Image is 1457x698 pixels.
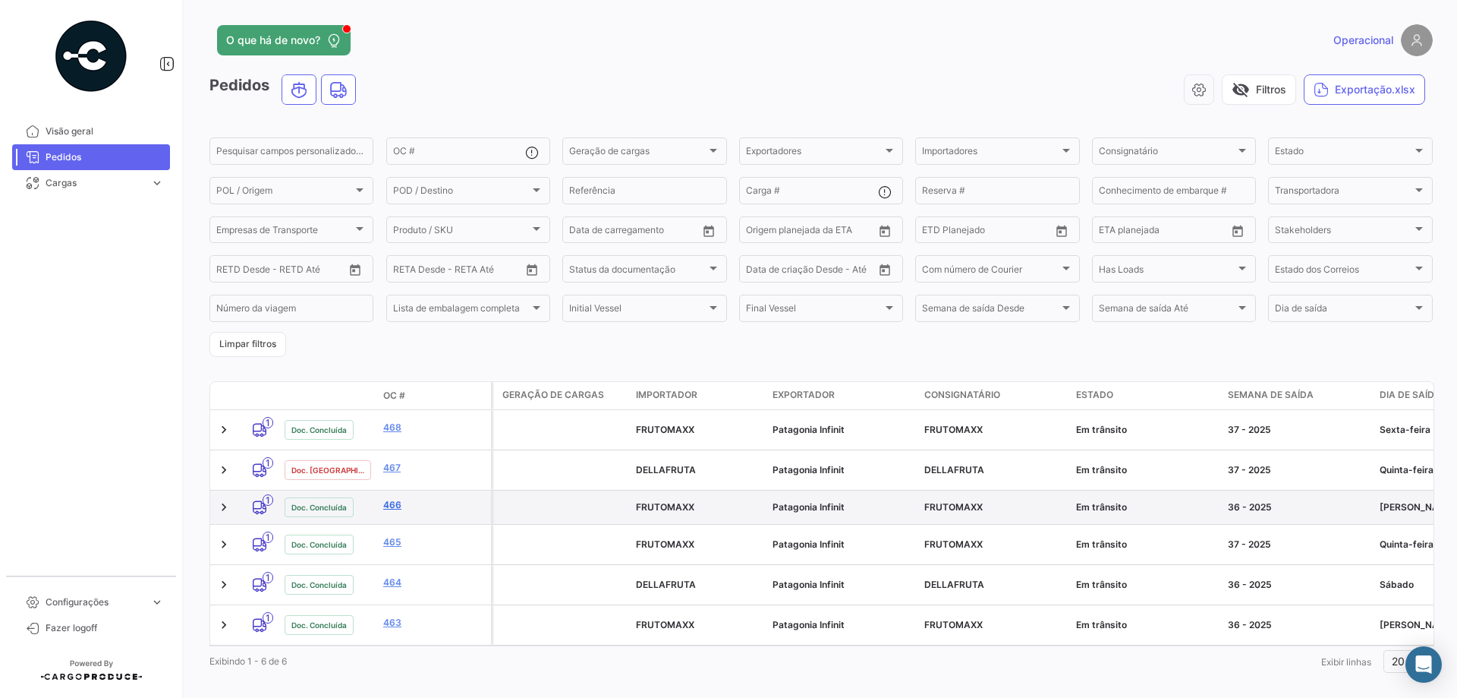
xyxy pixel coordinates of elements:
span: 1 [263,612,273,624]
button: Open calendar [344,258,367,281]
div: Em trânsito [1076,538,1216,551]
span: FRUTOMAXX [636,501,694,513]
span: Estado [1076,388,1113,402]
div: Em trânsito [1076,578,1216,592]
span: POD / Destino [393,188,530,198]
img: powered-by.png [53,18,129,94]
span: Configurações [46,595,144,609]
div: Abrir Intercom Messenger [1405,646,1442,683]
span: Dia de saída [1275,305,1411,316]
span: Com número de Courier [922,266,1059,276]
a: Expand/Collapse Row [216,422,231,437]
span: Patagonia Infinit [773,501,845,513]
input: Desde [393,266,420,276]
datatable-header-cell: Geração de cargas [493,382,630,409]
span: 1 [263,494,273,506]
span: visibility_off [1232,81,1250,99]
datatable-header-cell: Modo de Transporte [241,390,278,402]
span: Exibir linhas [1321,656,1371,668]
a: 463 [383,616,485,630]
span: Importador [636,388,697,402]
span: Geração de cargas [502,388,604,402]
div: Em trânsito [1076,618,1216,632]
span: Empresas de Transporte [216,227,353,238]
span: Doc. [GEOGRAPHIC_DATA] [291,464,364,476]
button: Open calendar [697,220,720,242]
span: Patagonia Infinit [773,424,845,435]
span: OC # [383,389,405,403]
input: Desde [746,266,773,276]
button: visibility_offFiltros [1222,74,1296,105]
h3: Pedidos [209,74,360,105]
span: Doc. Concluída [291,501,347,513]
span: Operacional [1333,33,1393,48]
datatable-header-cell: Estado Doc. [278,390,377,402]
span: 1 [263,572,273,583]
button: Limpar filtros [209,332,286,357]
div: 36 - 2025 [1228,618,1367,632]
button: Open calendar [873,258,896,281]
span: Patagonia Infinit [773,619,845,630]
span: Patagonia Infinit [773,464,845,475]
input: Desde [216,266,244,276]
span: DELLAFRUTA [636,464,696,475]
span: DELLAFRUTA [924,464,984,475]
span: expand_more [150,176,164,190]
input: Até [1137,227,1197,238]
span: expand_more [150,595,164,609]
span: Pedidos [46,150,164,164]
span: FRUTOMAXX [924,501,983,513]
span: O que há de novo? [226,33,320,48]
span: Doc. Concluída [291,539,347,551]
input: Até [431,266,492,276]
img: placeholder-user.png [1401,24,1433,56]
span: 1 [263,417,273,428]
button: Exportação.xlsx [1304,74,1425,105]
span: Has Loads [1099,266,1235,276]
span: 1 [263,457,273,469]
span: Doc. Concluída [291,424,347,436]
datatable-header-cell: Estado [1070,382,1222,409]
div: 37 - 2025 [1228,538,1367,551]
div: 36 - 2025 [1228,501,1367,514]
span: Geração de cargas [569,148,706,159]
span: Semana de saída Desde [922,305,1059,316]
div: Em trânsito [1076,501,1216,514]
span: Doc. Concluída [291,579,347,591]
span: Exportador [773,388,835,402]
span: Semana de saída Até [1099,305,1235,316]
button: Land [322,75,355,104]
a: Expand/Collapse Row [216,500,231,515]
datatable-header-cell: Exportador [766,382,918,409]
span: Initial Vessel [569,305,706,316]
input: Até [784,227,845,238]
datatable-header-cell: Semana de saída [1222,382,1374,409]
button: Open calendar [521,258,543,281]
span: Dia de saída [1380,388,1441,402]
input: Até [960,227,1021,238]
span: FRUTOMAXX [924,424,983,435]
a: 464 [383,576,485,589]
a: 465 [383,535,485,549]
span: Final Vessel [746,305,883,316]
input: Desde [922,227,949,238]
span: Estado [1275,148,1411,159]
span: Consignatário [924,388,1000,402]
a: Expand/Collapse Row [216,577,231,592]
span: Doc. Concluída [291,619,347,631]
span: DELLAFRUTA [636,579,696,590]
input: Até [784,266,845,276]
input: Desde [1099,227,1126,238]
a: 468 [383,421,485,434]
span: 1 [263,532,273,543]
datatable-header-cell: Importador [630,382,766,409]
a: Expand/Collapse Row [216,537,231,552]
span: Patagonia Infinit [773,539,845,550]
a: Expand/Collapse Row [216,463,231,478]
span: Exibindo 1 - 6 de 6 [209,655,287,667]
a: 467 [383,461,485,475]
button: Ocean [282,75,316,104]
input: Até [607,227,668,238]
a: Visão geral [12,118,170,144]
div: Em trânsito [1076,463,1216,477]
